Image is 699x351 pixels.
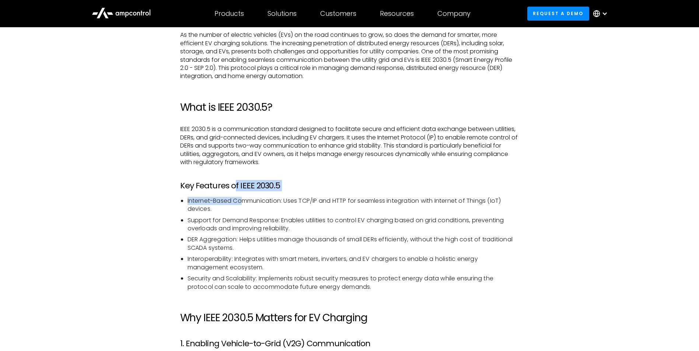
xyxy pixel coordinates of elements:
div: Company [437,10,471,18]
li: Interoperability: Integrates with smart meters, inverters, and EV chargers to enable a holistic e... [188,255,519,272]
li: Security and Scalability: Implements robust security measures to protect energy data while ensuri... [188,274,519,291]
div: Resources [380,10,414,18]
div: Customers [320,10,356,18]
div: Products [214,10,244,18]
h3: Key Features of IEEE 2030.5 [180,181,519,191]
p: As the number of electric vehicles (EVs) on the road continues to grow, so does the demand for sm... [180,31,519,80]
h2: What is IEEE 2030.5? [180,101,519,114]
h2: Why IEEE 2030.5 Matters for EV Charging [180,312,519,324]
div: Solutions [268,10,297,18]
h3: 1. Enabling Vehicle-to-Grid (V2G) Communication [180,339,519,348]
li: Internet-Based Communication: Uses TCP/IP and HTTP for seamless integration with Internet of Thin... [188,197,519,213]
p: IEEE 2030.5 is a communication standard designed to facilitate secure and efficient data exchange... [180,125,519,166]
li: Support for Demand Response: Enables utilities to control EV charging based on grid conditions, p... [188,216,519,233]
li: DER Aggregation: Helps utilities manage thousands of small DERs efficiently, without the high cos... [188,235,519,252]
a: Request a demo [527,7,589,20]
